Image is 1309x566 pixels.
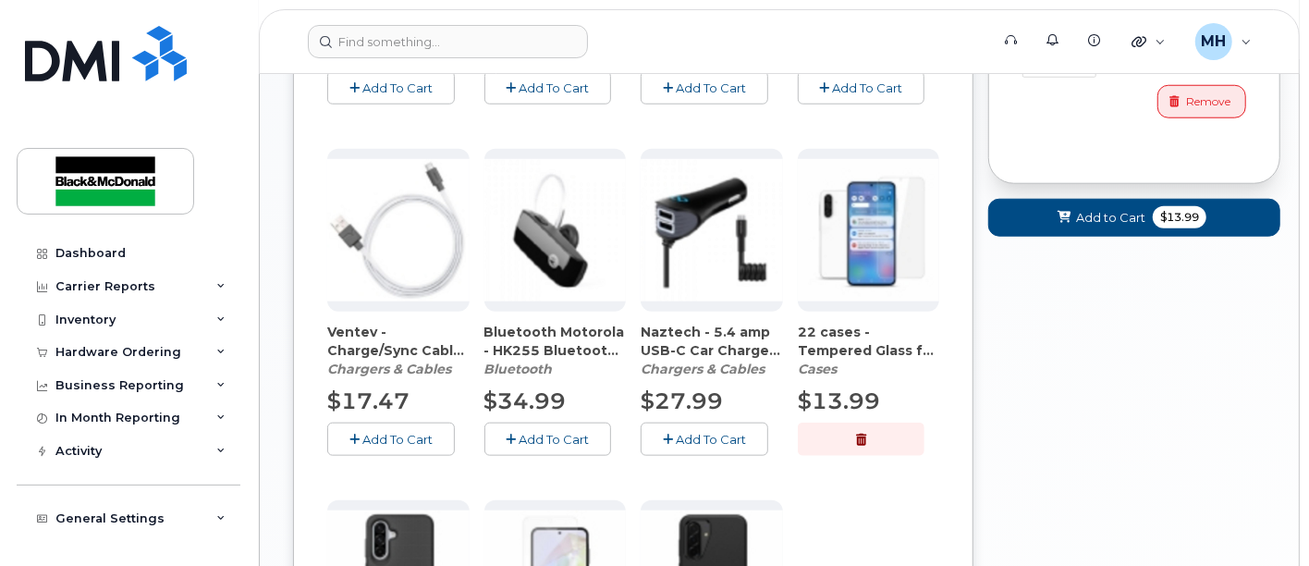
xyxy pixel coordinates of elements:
button: Add To Cart [327,423,455,455]
img: accessory36212.JPG [484,159,627,301]
span: Bluetooth Motorola - HK255 Bluetooth Headset (CABTBE000046) [484,323,627,360]
em: Bluetooth [484,361,553,377]
span: Add To Cart [833,80,903,95]
span: Add To Cart [676,432,746,447]
img: accessory37072.JPG [798,159,940,301]
div: Bluetooth Motorola - HK255 Bluetooth Headset (CABTBE000046) [484,323,627,378]
input: Find something... [308,25,588,58]
div: Ventev - Charge/Sync Cable USB-C (3ft) - White (CAMIBE000144) [327,323,470,378]
span: $13.99 [798,388,880,414]
span: Add To Cart [519,80,589,95]
span: $17.47 [327,388,410,414]
div: Quicklinks [1119,23,1179,60]
em: Chargers & Cables [327,361,451,377]
em: Chargers & Cables [641,361,765,377]
span: Add To Cart [676,80,746,95]
em: Cases [798,361,837,377]
span: Add To Cart [362,80,433,95]
span: Naztech - 5.4 amp USB-C Car Charger 8ft (For Tablets) (CACCHI000067) [641,323,783,360]
div: 22 cases - Tempered Glass for Samsung Galaxy A36 (CATGBE000138) [798,323,940,378]
span: Remove [1186,93,1230,110]
button: Add To Cart [641,423,768,455]
span: $13.99 [1153,206,1206,228]
button: Add To Cart [798,71,925,104]
button: Add To Cart [641,71,768,104]
img: accessory36556.JPG [641,159,783,301]
span: Add To Cart [519,432,589,447]
button: Add To Cart [484,71,612,104]
button: Add to Cart $13.99 [988,199,1280,237]
span: Add to Cart [1076,209,1145,227]
span: Add To Cart [362,432,433,447]
div: Maria Hatzopoulos [1182,23,1265,60]
div: Naztech - 5.4 amp USB-C Car Charger 8ft (For Tablets) (CACCHI000067) [641,323,783,378]
img: accessory36552.JPG [327,159,470,301]
span: $27.99 [641,388,723,414]
button: Remove [1157,85,1246,117]
button: Add To Cart [484,423,612,455]
span: 22 cases - Tempered Glass for Samsung Galaxy A36 (CATGBE000138) [798,323,940,360]
button: Add To Cart [327,71,455,104]
span: $34.99 [484,388,567,414]
span: MH [1201,31,1226,53]
span: Ventev - Charge/Sync Cable USB-C (3ft) - White (CAMIBE000144) [327,323,470,360]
